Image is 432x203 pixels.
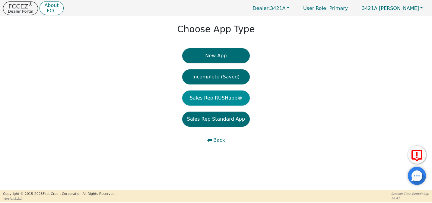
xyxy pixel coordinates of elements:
button: AboutFCC [40,1,63,15]
span: All Rights Reserved. [82,192,116,196]
a: User Role: Primary [297,2,354,14]
span: 3421A [253,5,286,11]
button: Sales Rep Standard App [182,112,250,127]
p: FCC [44,8,59,13]
button: Back [182,133,250,148]
button: Dealer:3421A [246,4,296,13]
button: 3421A:[PERSON_NAME] [355,4,429,13]
span: 3421A: [362,5,379,11]
p: Primary [297,2,354,14]
p: Version 3.2.1 [3,196,116,201]
p: Copyright © 2015- 2025 First Credit Corporation. [3,192,116,197]
button: Report Error to FCC [408,146,426,164]
p: 58:41 [391,196,429,201]
p: Dealer Portal [8,9,33,13]
span: User Role : [303,5,328,11]
h1: Choose App Type [177,24,255,35]
p: FCCEZ [8,3,33,9]
button: Incomplete (Saved) [182,69,250,84]
span: Back [213,137,225,144]
span: Dealer: [253,5,270,11]
button: Sales Rep RUSHapp® [182,90,250,106]
sup: ® [28,2,33,7]
p: About [44,3,59,8]
p: Session Time Remaining: [391,192,429,196]
button: New App [182,48,250,63]
button: FCCEZ®Dealer Portal [3,2,38,15]
span: [PERSON_NAME] [362,5,419,11]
